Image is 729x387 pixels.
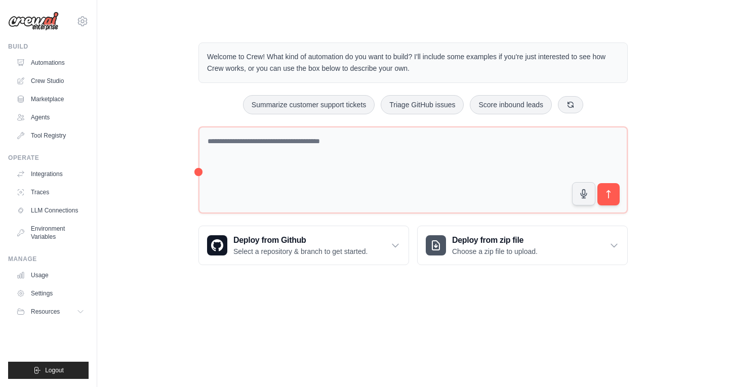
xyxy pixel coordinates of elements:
button: Logout [8,362,89,379]
a: Integrations [12,166,89,182]
a: Environment Variables [12,221,89,245]
a: Usage [12,267,89,283]
a: Settings [12,285,89,302]
button: Triage GitHub issues [381,95,464,114]
div: Build [8,42,89,51]
a: Tool Registry [12,127,89,144]
button: Score inbound leads [470,95,552,114]
a: Crew Studio [12,73,89,89]
button: Resources [12,304,89,320]
a: Traces [12,184,89,200]
img: Logo [8,12,59,31]
span: Logout [45,366,64,374]
h3: Deploy from zip file [452,234,538,246]
div: Operate [8,154,89,162]
p: Choose a zip file to upload. [452,246,538,256]
p: Welcome to Crew! What kind of automation do you want to build? I'll include some examples if you'... [207,51,619,74]
a: LLM Connections [12,202,89,219]
a: Marketplace [12,91,89,107]
span: Resources [31,308,60,316]
a: Agents [12,109,89,125]
button: Summarize customer support tickets [243,95,375,114]
a: Automations [12,55,89,71]
div: Manage [8,255,89,263]
p: Select a repository & branch to get started. [233,246,368,256]
h3: Deploy from Github [233,234,368,246]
